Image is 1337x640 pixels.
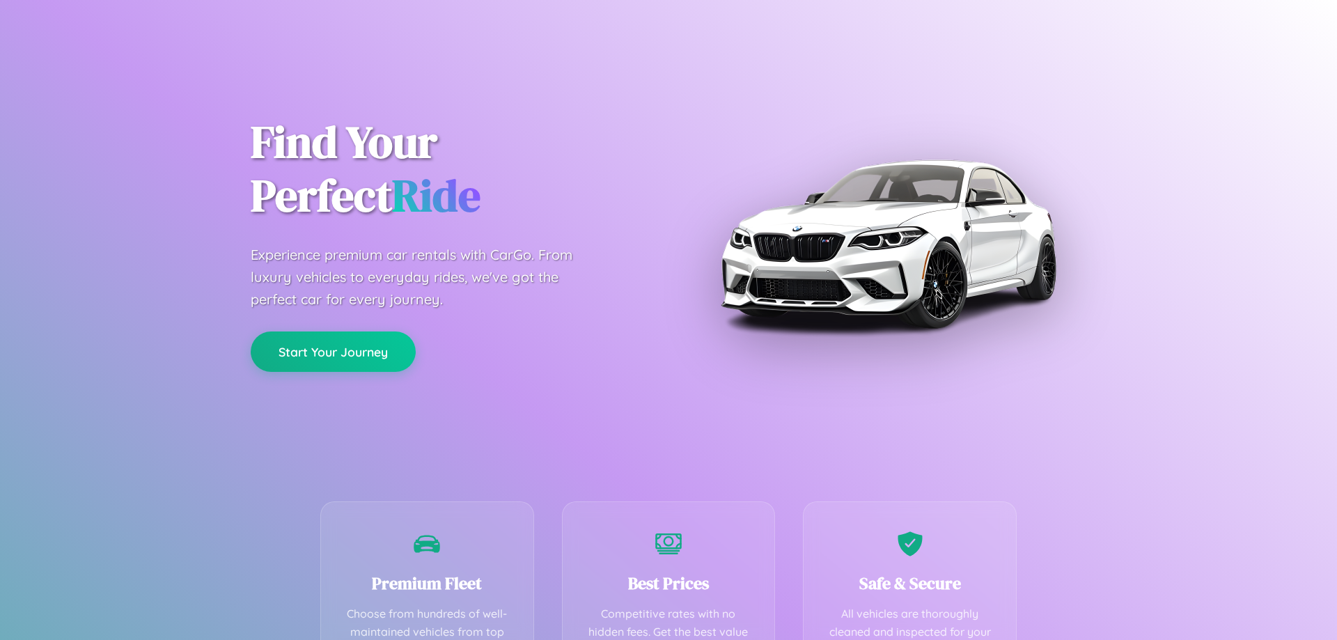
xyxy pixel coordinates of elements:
[714,70,1062,418] img: Premium BMW car rental vehicle
[824,572,995,595] h3: Safe & Secure
[342,572,513,595] h3: Premium Fleet
[251,331,416,372] button: Start Your Journey
[251,244,599,311] p: Experience premium car rentals with CarGo. From luxury vehicles to everyday rides, we've got the ...
[392,165,480,226] span: Ride
[251,116,648,223] h1: Find Your Perfect
[584,572,754,595] h3: Best Prices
